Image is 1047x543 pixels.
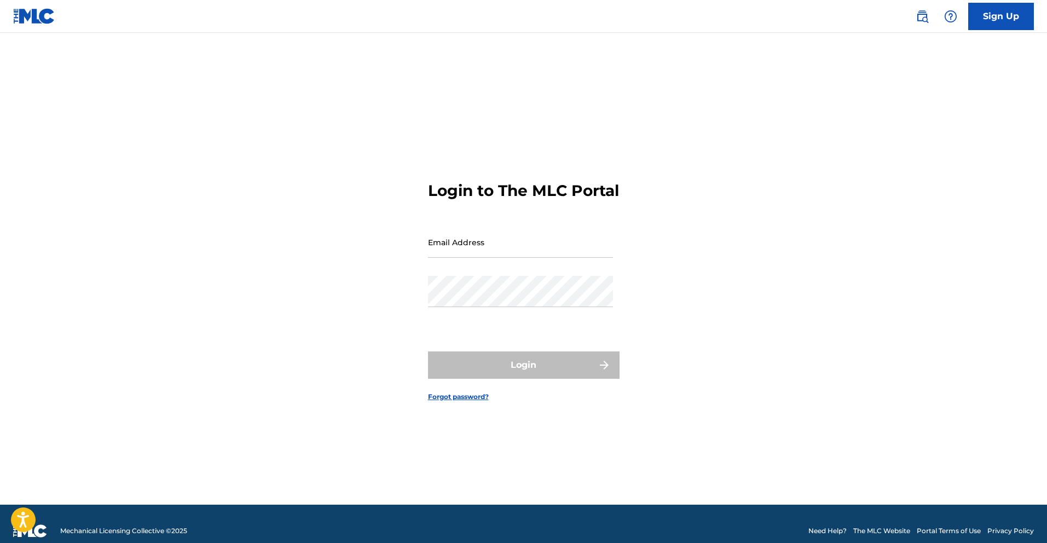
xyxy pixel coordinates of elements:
img: MLC Logo [13,8,55,24]
span: Mechanical Licensing Collective © 2025 [60,526,187,536]
a: Privacy Policy [987,526,1034,536]
img: help [944,10,957,23]
div: Help [940,5,962,27]
img: logo [13,524,47,538]
a: Portal Terms of Use [917,526,981,536]
a: Need Help? [808,526,847,536]
img: search [916,10,929,23]
a: The MLC Website [853,526,910,536]
a: Sign Up [968,3,1034,30]
a: Public Search [911,5,933,27]
h3: Login to The MLC Portal [428,181,619,200]
a: Forgot password? [428,392,489,402]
